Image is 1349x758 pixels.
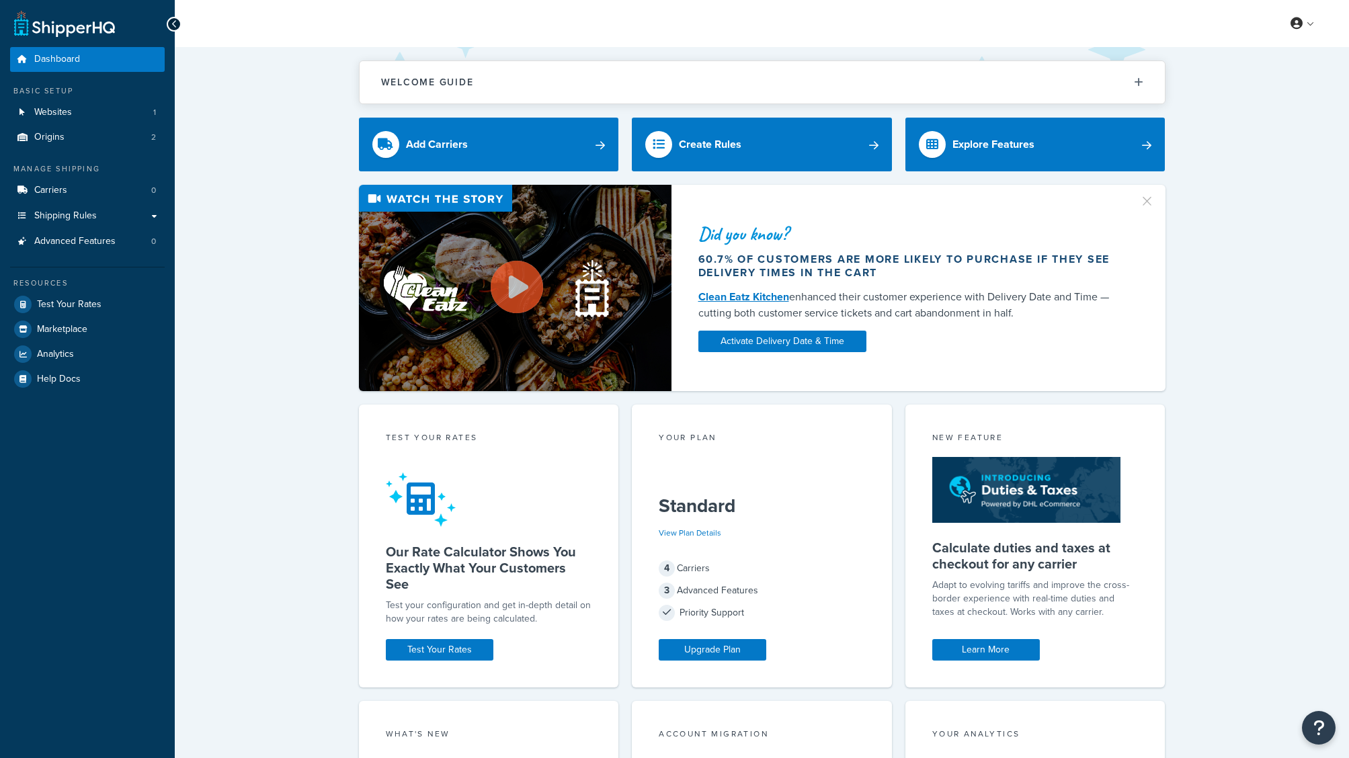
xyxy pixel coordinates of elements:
[10,367,165,391] a: Help Docs
[659,527,721,539] a: View Plan Details
[952,135,1034,154] div: Explore Features
[151,185,156,196] span: 0
[151,236,156,247] span: 0
[659,728,865,743] div: Account Migration
[10,125,165,150] li: Origins
[386,431,592,447] div: Test your rates
[386,639,493,661] a: Test Your Rates
[34,210,97,222] span: Shipping Rules
[10,229,165,254] li: Advanced Features
[10,125,165,150] a: Origins2
[698,253,1123,280] div: 60.7% of customers are more likely to purchase if they see delivery times in the cart
[34,107,72,118] span: Websites
[10,100,165,125] li: Websites
[10,292,165,317] a: Test Your Rates
[659,559,865,578] div: Carriers
[37,349,74,360] span: Analytics
[698,224,1123,243] div: Did you know?
[34,185,67,196] span: Carriers
[659,560,675,577] span: 4
[932,431,1139,447] div: New Feature
[153,107,156,118] span: 1
[386,544,592,592] h5: Our Rate Calculator Shows You Exactly What Your Customers See
[659,495,865,517] h5: Standard
[632,118,892,171] a: Create Rules
[679,135,741,154] div: Create Rules
[360,61,1165,103] button: Welcome Guide
[932,540,1139,572] h5: Calculate duties and taxes at checkout for any carrier
[37,374,81,385] span: Help Docs
[386,728,592,743] div: What's New
[932,639,1040,661] a: Learn More
[359,118,619,171] a: Add Carriers
[10,85,165,97] div: Basic Setup
[10,163,165,175] div: Manage Shipping
[10,342,165,366] a: Analytics
[10,229,165,254] a: Advanced Features0
[10,178,165,203] a: Carriers0
[34,54,80,65] span: Dashboard
[698,331,866,352] a: Activate Delivery Date & Time
[34,236,116,247] span: Advanced Features
[10,204,165,228] a: Shipping Rules
[37,299,101,310] span: Test Your Rates
[698,289,789,304] a: Clean Eatz Kitchen
[659,603,865,622] div: Priority Support
[1302,711,1336,745] button: Open Resource Center
[151,132,156,143] span: 2
[10,317,165,341] a: Marketplace
[381,77,474,87] h2: Welcome Guide
[659,581,865,600] div: Advanced Features
[10,100,165,125] a: Websites1
[10,47,165,72] a: Dashboard
[659,431,865,447] div: Your Plan
[34,132,65,143] span: Origins
[932,579,1139,619] p: Adapt to evolving tariffs and improve the cross-border experience with real-time duties and taxes...
[406,135,468,154] div: Add Carriers
[10,178,165,203] li: Carriers
[359,185,671,391] img: Video thumbnail
[386,599,592,626] div: Test your configuration and get in-depth detail on how your rates are being calculated.
[37,324,87,335] span: Marketplace
[659,639,766,661] a: Upgrade Plan
[905,118,1166,171] a: Explore Features
[932,728,1139,743] div: Your Analytics
[659,583,675,599] span: 3
[10,278,165,289] div: Resources
[698,289,1123,321] div: enhanced their customer experience with Delivery Date and Time — cutting both customer service ti...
